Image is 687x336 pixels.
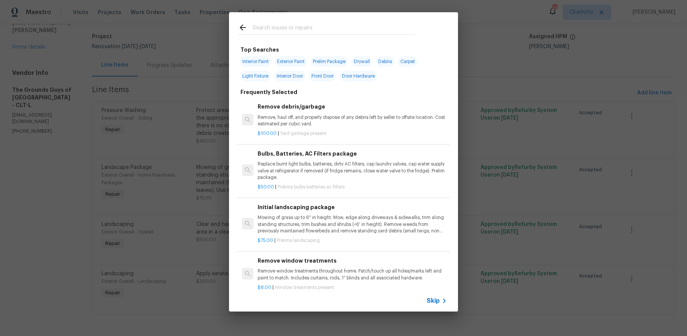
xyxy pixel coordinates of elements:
[258,238,273,243] span: $75.00
[309,71,336,81] span: Front Door
[258,161,447,180] p: Replace burnt light bulbs, batteries, dirty AC filters, cap laundry valves, cap water supply valv...
[258,214,447,234] p: Mowing of grass up to 6" in height. Mow, edge along driveways & sidewalks, trim along standing st...
[258,102,447,111] h6: Remove debris/garbage
[258,149,447,158] h6: Bulbs, Batteries, AC Filters package
[258,284,447,291] p: |
[275,56,307,67] span: Exterior Paint
[258,256,447,265] h6: Remove window treatments
[240,45,279,54] h6: Top Searches
[240,71,271,81] span: Light Fixture
[352,56,372,67] span: Drywall
[258,184,447,190] p: |
[240,56,271,67] span: Interior Paint
[258,114,447,127] p: Remove, haul off, and properly dispose of any debris left by seller to offsite location. Cost est...
[275,285,334,290] span: Window treatments present
[280,131,326,136] span: Yard garbage present
[240,88,297,96] h6: Frequently Selected
[258,203,447,211] h6: Initial landscaping package
[277,238,320,243] span: Prelims landscaping
[258,131,277,136] span: $100.00
[258,285,271,290] span: $8.00
[258,185,274,189] span: $50.00
[398,56,417,67] span: Carpet
[274,71,305,81] span: Interior Door
[258,130,447,137] p: |
[376,56,394,67] span: Debris
[340,71,377,81] span: Door Hardware
[277,185,345,189] span: Prelims bulbs batteries ac filters
[427,297,440,305] span: Skip
[311,56,348,67] span: Prelim Package
[258,268,447,281] p: Remove window treatments throughout home. Patch/touch up all holes/marks left and paint to match....
[258,237,447,244] p: |
[253,23,414,34] input: Search issues or repairs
